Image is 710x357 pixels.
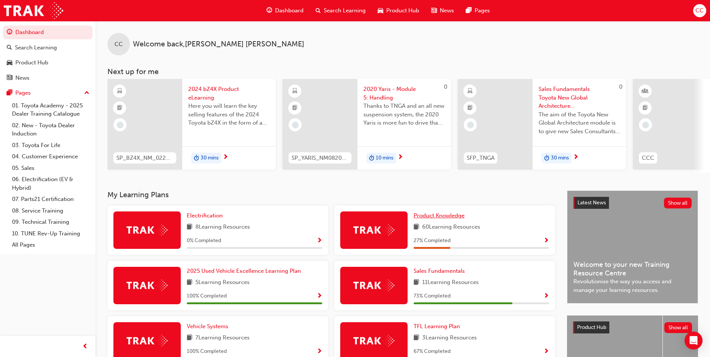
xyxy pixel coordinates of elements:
button: Show Progress [543,347,549,356]
span: 0 [444,83,447,90]
button: CC [693,4,706,17]
span: 8 Learning Resources [195,223,250,232]
div: News [15,74,30,82]
span: News [440,6,454,15]
span: search-icon [7,45,12,51]
div: Search Learning [15,43,57,52]
span: 73 % Completed [414,292,451,300]
span: guage-icon [266,6,272,15]
span: Vehicle Systems [187,323,228,330]
span: 2025 Used Vehicle Excellence Learning Plan [187,268,301,274]
span: CCC [642,154,654,162]
a: pages-iconPages [460,3,496,18]
span: Sales Fundamentals [414,268,465,274]
span: The aim of the Toyota New Global Architecture module is to give new Sales Consultants and Sales P... [539,110,620,136]
h3: My Learning Plans [107,190,555,199]
a: 01. Toyota Academy - 2025 Dealer Training Catalogue [9,100,92,120]
span: Search Learning [324,6,366,15]
span: pages-icon [466,6,472,15]
span: pages-icon [7,90,12,97]
span: learningRecordVerb_NONE-icon [642,122,649,128]
span: booktick-icon [292,103,298,113]
a: Latest NewsShow all [573,197,692,209]
span: 7 Learning Resources [195,333,250,343]
a: search-iconSearch Learning [310,3,372,18]
span: 60 Learning Resources [422,223,480,232]
span: booktick-icon [117,103,122,113]
button: Show Progress [543,236,549,245]
span: car-icon [378,6,383,15]
a: 0SFP_TNGASales Fundamentals Toyota New Global Architecture eLearning ModuleThe aim of the Toyota ... [458,79,626,170]
a: All Pages [9,239,92,251]
a: Latest NewsShow allWelcome to your new Training Resource CentreRevolutionise the way you access a... [567,190,698,303]
a: 02. New - Toyota Dealer Induction [9,120,92,140]
a: 07. Parts21 Certification [9,193,92,205]
button: Pages [3,86,92,100]
span: Show Progress [543,238,549,244]
span: 5 Learning Resources [195,278,250,287]
span: duration-icon [194,153,199,163]
span: SP_BZ4X_NM_0224_EL01 [116,154,173,162]
span: Sales Fundamentals Toyota New Global Architecture eLearning Module [539,85,620,110]
span: CC [695,6,704,15]
a: news-iconNews [425,3,460,18]
span: Product Hub [386,6,419,15]
span: duration-icon [544,153,549,163]
span: Product Hub [577,324,606,330]
a: 09. Technical Training [9,216,92,228]
button: Show Progress [317,236,322,245]
span: up-icon [84,88,89,98]
span: book-icon [187,333,192,343]
span: SP_YARIS_NM0820_EL_05 [292,154,348,162]
h3: Next up for me [95,67,710,76]
span: Pages [475,6,490,15]
button: Show all [664,322,692,333]
a: 2025 Used Vehicle Excellence Learning Plan [187,267,304,275]
span: 30 mins [201,154,219,162]
span: Welcome to your new Training Resource Centre [573,260,692,277]
a: Product Hub [3,56,92,70]
button: Show Progress [317,347,322,356]
a: Vehicle Systems [187,322,231,331]
span: CC [115,40,123,49]
div: Pages [15,89,31,97]
span: 10 mins [376,154,393,162]
a: Sales Fundamentals [414,267,468,275]
span: book-icon [187,278,192,287]
span: book-icon [414,278,419,287]
a: SP_BZ4X_NM_0224_EL012024 bZ4X Product eLearningHere you will learn the key selling features of th... [107,79,276,170]
span: learningRecordVerb_NONE-icon [467,122,474,128]
a: 08. Service Training [9,205,92,217]
span: guage-icon [7,29,12,36]
img: Trak [353,335,394,347]
a: 06. Electrification (EV & Hybrid) [9,174,92,193]
span: Show Progress [317,348,322,355]
img: Trak [127,280,168,291]
span: book-icon [414,223,419,232]
span: 30 mins [551,154,569,162]
span: Welcome back , [PERSON_NAME] [PERSON_NAME] [133,40,304,49]
span: 27 % Completed [414,237,451,245]
span: TFL Learning Plan [414,323,460,330]
span: duration-icon [369,153,374,163]
span: prev-icon [82,342,88,351]
span: booktick-icon [467,103,473,113]
span: Product Knowledge [414,212,464,219]
button: Show all [664,198,692,208]
span: Show Progress [543,348,549,355]
img: Trak [353,224,394,236]
span: learningResourceType_ELEARNING-icon [467,86,473,96]
a: TFL Learning Plan [414,322,463,331]
button: Show Progress [317,292,322,301]
span: 100 % Completed [187,292,227,300]
span: SFP_TNGA [467,154,494,162]
span: next-icon [397,154,403,161]
img: Trak [127,224,168,236]
span: 0 % Completed [187,237,221,245]
span: 0 [619,83,622,90]
span: learningRecordVerb_NONE-icon [117,122,124,128]
span: Thanks to TNGA and an all new suspension system, the 2020 Yaris is more fun to drive than ever be... [363,102,445,127]
a: Electrification [187,211,226,220]
span: search-icon [316,6,321,15]
a: Search Learning [3,41,92,55]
